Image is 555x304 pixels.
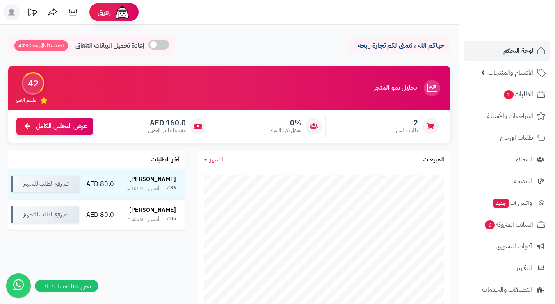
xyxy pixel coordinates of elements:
[374,84,417,92] h3: تحليل نمو المتجر
[514,175,532,187] span: المدونة
[516,154,532,165] span: العملاء
[464,128,550,147] a: طلبات الإرجاع
[464,41,550,61] a: لوحة التحكم
[127,215,159,223] div: أمس - 2:38 م
[464,215,550,234] a: السلات المتروكة0
[464,280,550,299] a: التطبيقات والخدمات
[11,176,79,192] div: تم رفع الطلب للتجهيز
[167,215,176,223] div: #85
[75,41,144,50] span: إعادة تحميل البيانات التلقائي
[464,236,550,256] a: أدوات التسويق
[11,206,79,223] div: تم رفع الطلب للتجهيز
[496,240,532,252] span: أدوات التسويق
[82,169,118,199] td: 80.0 AED
[464,106,550,126] a: المراجعات والأسئلة
[482,284,532,295] span: التطبيقات والخدمات
[129,206,176,214] strong: [PERSON_NAME]
[504,90,514,99] span: 1
[503,88,533,100] span: الطلبات
[270,118,301,127] span: 0%
[464,258,550,278] a: التقارير
[464,150,550,169] a: العملاء
[22,4,42,23] a: تحديثات المنصة
[129,175,176,184] strong: [PERSON_NAME]
[394,127,418,134] span: طلبات الشهر
[493,197,532,209] span: وآتس آب
[394,118,418,127] span: 2
[16,97,36,104] span: تقييم النمو
[485,220,495,229] span: 0
[16,118,93,135] a: عرض التحليل الكامل
[148,127,186,134] span: متوسط طلب العميل
[464,84,550,104] a: الطلبات1
[503,45,533,57] span: لوحة التحكم
[98,7,111,17] span: رفيق
[516,262,532,274] span: التقارير
[464,171,550,191] a: المدونة
[493,199,509,208] span: جديد
[114,4,130,20] img: ai-face.png
[270,127,301,134] span: معدل تكرار الشراء
[167,184,176,193] div: #86
[500,132,533,143] span: طلبات الإرجاع
[484,219,533,230] span: السلات المتروكة
[354,41,444,50] p: حياكم الله ، نتمنى لكم تجارة رابحة
[487,110,533,122] span: المراجعات والأسئلة
[148,118,186,127] span: 160.0 AED
[14,40,68,51] span: تحديث تلقائي بعد: 4:59
[82,200,118,230] td: 80.0 AED
[464,193,550,213] a: وآتس آبجديد
[488,67,533,78] span: الأقسام والمنتجات
[210,154,223,164] span: الشهر
[36,122,87,131] span: عرض التحليل الكامل
[127,184,159,193] div: أمس - 5:54 م
[423,156,444,163] h3: المبيعات
[151,156,179,163] h3: آخر الطلبات
[204,155,223,164] a: الشهر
